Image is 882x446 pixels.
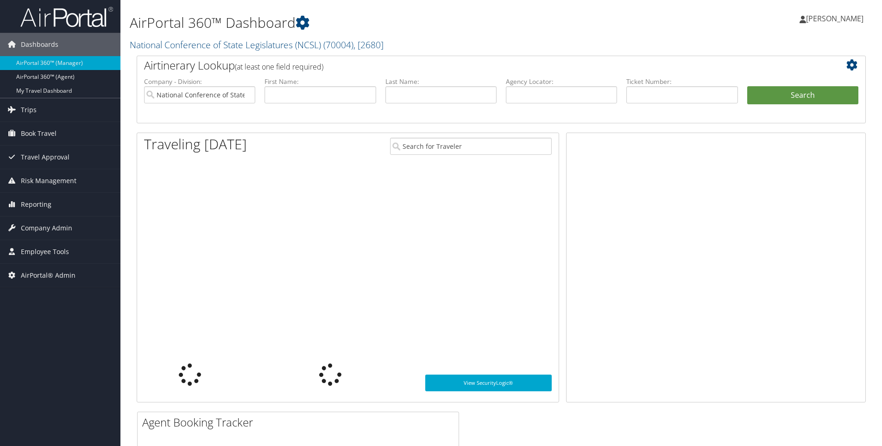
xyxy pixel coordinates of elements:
[353,38,384,51] span: , [ 2680 ]
[235,62,323,72] span: (at least one field required)
[390,138,552,155] input: Search for Traveler
[800,5,873,32] a: [PERSON_NAME]
[265,77,376,86] label: First Name:
[21,98,37,121] span: Trips
[144,77,255,86] label: Company - Division:
[385,77,497,86] label: Last Name:
[21,240,69,263] span: Employee Tools
[21,169,76,192] span: Risk Management
[626,77,737,86] label: Ticket Number:
[425,375,552,391] a: View SecurityLogic®
[20,6,113,28] img: airportal-logo.png
[21,122,57,145] span: Book Travel
[144,134,247,154] h1: Traveling [DATE]
[323,38,353,51] span: ( 70004 )
[747,86,858,105] button: Search
[21,33,58,56] span: Dashboards
[506,77,617,86] label: Agency Locator:
[21,193,51,216] span: Reporting
[142,414,459,430] h2: Agent Booking Tracker
[21,264,76,287] span: AirPortal® Admin
[21,146,69,169] span: Travel Approval
[144,57,798,73] h2: Airtinerary Lookup
[806,13,863,24] span: [PERSON_NAME]
[130,38,384,51] a: National Conference of State Legislatures (NCSL)
[21,217,72,240] span: Company Admin
[130,13,625,32] h1: AirPortal 360™ Dashboard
